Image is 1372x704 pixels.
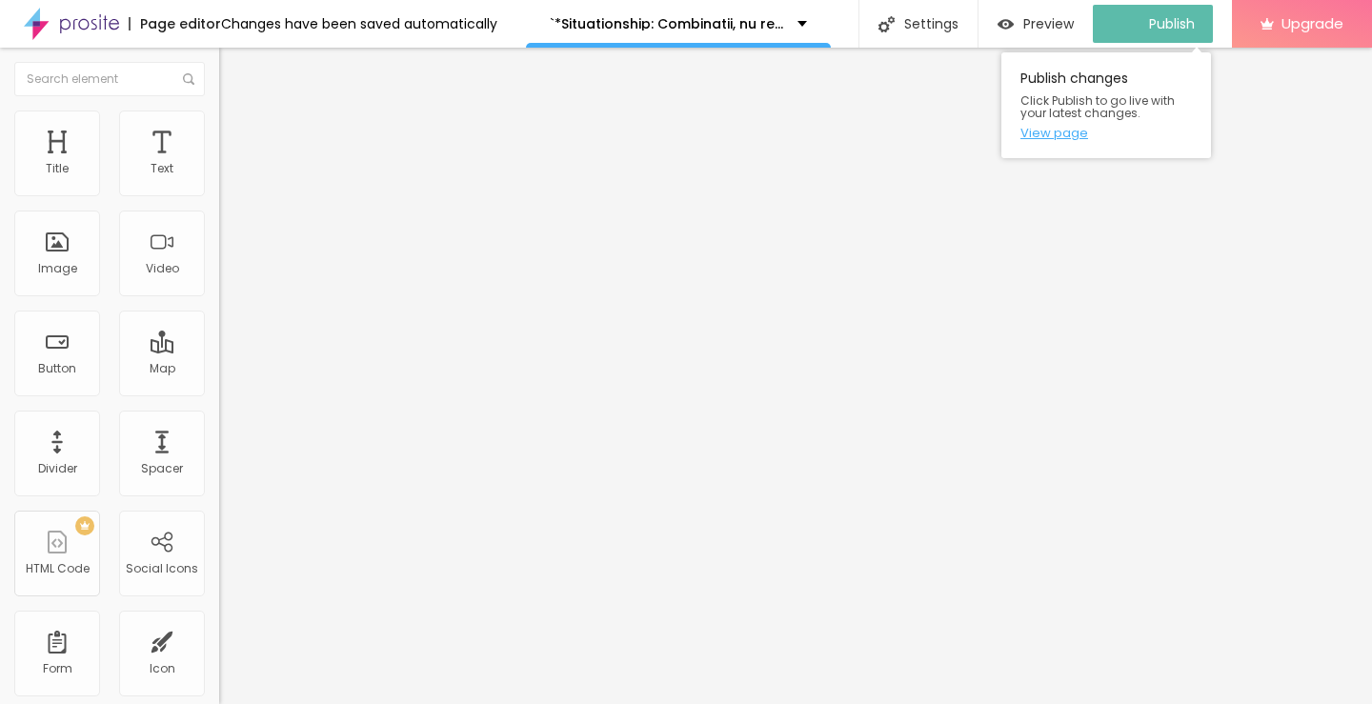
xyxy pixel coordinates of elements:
[146,262,179,275] div: Video
[141,462,183,475] div: Spacer
[1020,127,1192,139] a: View page
[221,17,497,30] div: Changes have been saved automatically
[129,17,221,30] div: Page editor
[38,262,77,275] div: Image
[878,16,895,32] img: Icone
[126,562,198,575] div: Social Icons
[38,462,77,475] div: Divider
[43,662,72,675] div: Form
[1020,94,1192,119] span: Click Publish to go live with your latest changes.
[1281,15,1343,31] span: Upgrade
[38,362,76,375] div: Button
[979,5,1093,43] button: Preview
[1023,16,1074,31] span: Preview
[151,162,173,175] div: Text
[183,73,194,85] img: Icone
[1093,5,1213,43] button: Publish
[150,362,175,375] div: Map
[219,48,1372,704] iframe: Editor
[998,16,1014,32] img: view-1.svg
[1001,52,1211,158] div: Publish changes
[550,17,783,30] p: `*Situationship: Combinatii, nu relatii 2025 Urmărește Online Subtitrat Română HD
[26,562,90,575] div: HTML Code
[1149,16,1195,31] span: Publish
[150,662,175,675] div: Icon
[14,62,205,96] input: Search element
[46,162,69,175] div: Title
